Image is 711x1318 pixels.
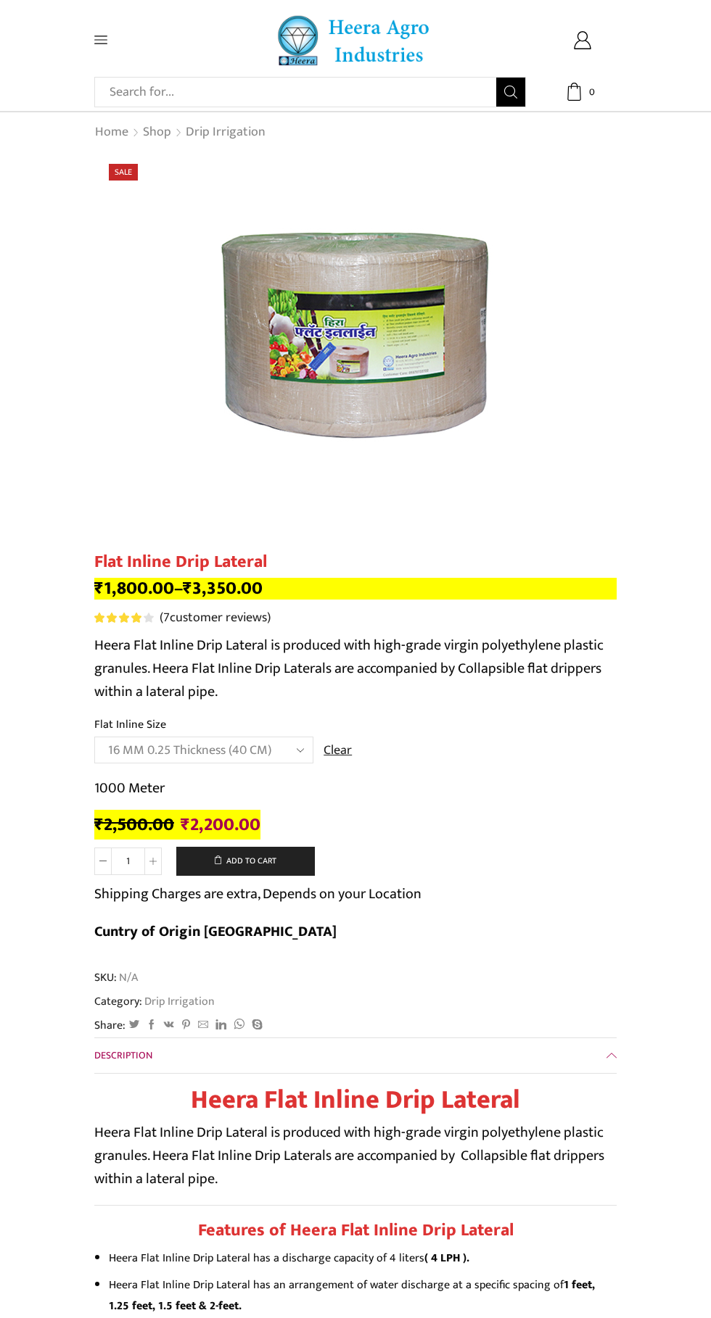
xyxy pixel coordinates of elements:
[109,1275,617,1316] li: Heera Flat Inline Drip Lateral has an arrangement of water discharge at a specific spacing of
[94,613,156,623] span: 7
[324,742,352,760] a: Clear options
[94,613,153,623] div: Rated 4.00 out of 5
[94,919,337,944] b: Cuntry of Origin [GEOGRAPHIC_DATA]
[94,573,174,603] bdi: 1,800.00
[94,123,266,142] nav: Breadcrumb
[94,1038,617,1073] a: Description
[94,552,617,573] h1: Flat Inline Drip Lateral
[94,810,174,840] bdi: 2,500.00
[94,1047,152,1064] span: Description
[94,613,141,623] span: Rated out of 5 based on customer ratings
[191,1078,520,1122] strong: Heera Flat Inline Drip Lateral
[94,578,617,600] p: –
[142,123,172,142] a: Shop
[109,1275,595,1315] strong: 1 feet, 1.25 feet, 1.5 feet & 2-feet.
[94,716,166,733] label: Flat Inline Size
[584,85,599,99] span: 0
[117,969,138,986] span: N/A
[94,1121,617,1190] p: Heera Flat Inline Drip Lateral is produced with high-grade virgin polyethylene plastic granules. ...
[94,634,617,703] p: Heera Flat Inline Drip Lateral is produced with high-grade virgin polyethylene plastic granules. ...
[94,573,104,603] span: ₹
[160,609,271,628] a: (7customer reviews)
[109,164,138,181] span: Sale
[181,810,260,840] bdi: 2,200.00
[183,573,263,603] bdi: 3,350.00
[198,1216,514,1245] strong: Features of Heera Flat Inline Drip Lateral
[174,153,537,515] img: Flat Inline Drip Lateral
[112,847,144,875] input: Product quantity
[109,1248,617,1269] li: Heera Flat Inline Drip Lateral has a discharge capacity of 4 liters
[185,123,266,142] a: Drip Irrigation
[548,83,617,101] a: 0
[176,847,314,876] button: Add to cart
[94,993,215,1010] span: Category:
[94,776,617,800] p: 1000 Meter
[163,607,170,629] span: 7
[183,573,192,603] span: ₹
[142,992,215,1011] a: Drip Irrigation
[181,810,190,840] span: ₹
[94,882,422,905] p: Shipping Charges are extra, Depends on your Location
[94,810,104,840] span: ₹
[94,123,129,142] a: Home
[424,1248,469,1267] strong: ( 4 LPH ).
[102,78,496,107] input: Search for...
[94,969,617,986] span: SKU:
[496,78,525,107] button: Search button
[94,1017,126,1034] span: Share:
